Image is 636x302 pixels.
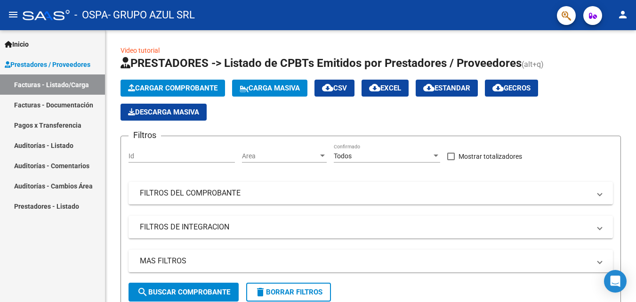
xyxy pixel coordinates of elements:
mat-expansion-panel-header: FILTROS DE INTEGRACION [129,216,613,238]
button: EXCEL [362,80,409,97]
span: Todos [334,152,352,160]
span: Descarga Masiva [128,108,199,116]
button: Gecros [485,80,538,97]
mat-panel-title: MAS FILTROS [140,256,590,266]
button: Buscar Comprobante [129,283,239,302]
span: Area [242,152,318,160]
span: Gecros [492,84,531,92]
mat-icon: delete [255,286,266,298]
div: Open Intercom Messenger [604,270,627,293]
mat-icon: search [137,286,148,298]
span: Inicio [5,39,29,49]
span: Buscar Comprobante [137,288,230,296]
mat-icon: menu [8,9,19,20]
span: Estandar [423,84,470,92]
span: (alt+q) [522,60,544,69]
button: Cargar Comprobante [121,80,225,97]
span: Prestadores / Proveedores [5,59,90,70]
span: - OSPA [74,5,108,25]
mat-panel-title: FILTROS DE INTEGRACION [140,222,590,232]
span: PRESTADORES -> Listado de CPBTs Emitidos por Prestadores / Proveedores [121,57,522,70]
h3: Filtros [129,129,161,142]
app-download-masive: Descarga masiva de comprobantes (adjuntos) [121,104,207,121]
mat-icon: cloud_download [423,82,435,93]
span: - GRUPO AZUL SRL [108,5,195,25]
a: Video tutorial [121,47,160,54]
mat-icon: cloud_download [492,82,504,93]
mat-expansion-panel-header: MAS FILTROS [129,250,613,272]
span: Carga Masiva [240,84,300,92]
button: CSV [314,80,354,97]
mat-icon: cloud_download [322,82,333,93]
button: Descarga Masiva [121,104,207,121]
span: Borrar Filtros [255,288,322,296]
mat-icon: cloud_download [369,82,380,93]
button: Estandar [416,80,478,97]
span: Cargar Comprobante [128,84,217,92]
button: Borrar Filtros [246,283,331,302]
mat-panel-title: FILTROS DEL COMPROBANTE [140,188,590,198]
span: Mostrar totalizadores [459,151,522,162]
span: CSV [322,84,347,92]
mat-icon: person [617,9,628,20]
span: EXCEL [369,84,401,92]
button: Carga Masiva [232,80,307,97]
mat-expansion-panel-header: FILTROS DEL COMPROBANTE [129,182,613,204]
